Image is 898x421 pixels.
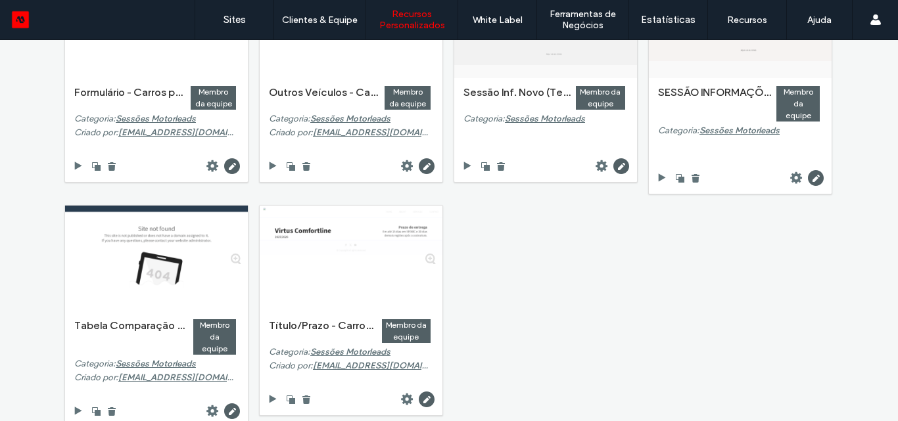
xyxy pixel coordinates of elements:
[193,319,236,355] div: Membro da equipe
[313,361,460,370] span: [EMAIL_ADDRESS][DOMAIN_NAME]
[310,114,390,123] span: Sessões Motorleads
[282,14,358,26] label: Clientes & Equipe
[269,127,431,139] div: Criado por:
[576,86,625,110] div: Membro da equipe
[385,86,431,110] div: Membro da equipe
[74,319,193,332] div: Tabela Comparação - Carros Por Assinatura
[118,127,266,137] span: [EMAIL_ADDRESS][DOMAIN_NAME]
[269,346,431,358] div: Categoria:
[269,319,382,332] div: Título/Prazo - Carros por Assinatura
[366,9,458,31] label: Recursos Personalizados
[116,114,196,123] span: Sessões Motorleads
[727,14,767,26] label: Recursos
[463,86,576,99] div: Sessão Inf. Novo (Text + Carro cor)
[191,86,236,110] div: Membro da equipe
[74,86,191,99] div: Formulário - Carros por Assinatura
[313,127,460,137] span: [EMAIL_ADDRESS][DOMAIN_NAME]
[463,113,625,125] div: Categoria:
[658,86,776,99] div: SESSÃO INFORMAÇÕES + CARRO E CORES
[224,14,246,26] label: Sites
[310,347,390,357] span: Sessões Motorleads
[641,14,696,26] label: Estatísticas
[269,113,431,125] div: Categoria:
[74,113,236,125] div: Categoria:
[74,127,236,139] div: Criado por:
[382,319,431,343] div: Membro da equipe
[116,359,196,368] span: Sessões Motorleads
[473,14,523,26] label: White Label
[74,372,236,384] div: Criado por:
[29,9,62,21] span: Ajuda
[505,114,585,123] span: Sessões Motorleads
[776,86,820,122] div: Membro da equipe
[118,372,266,382] span: [EMAIL_ADDRESS][DOMAIN_NAME]
[74,358,236,370] div: Categoria:
[269,86,385,99] div: Outros Veículos - Carros por Assinatura
[269,360,431,372] div: Criado por:
[699,125,780,135] span: Sessões Motorleads
[658,125,820,137] div: Categoria:
[537,9,628,31] label: Ferramentas de Negócios
[807,14,832,26] label: Ajuda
